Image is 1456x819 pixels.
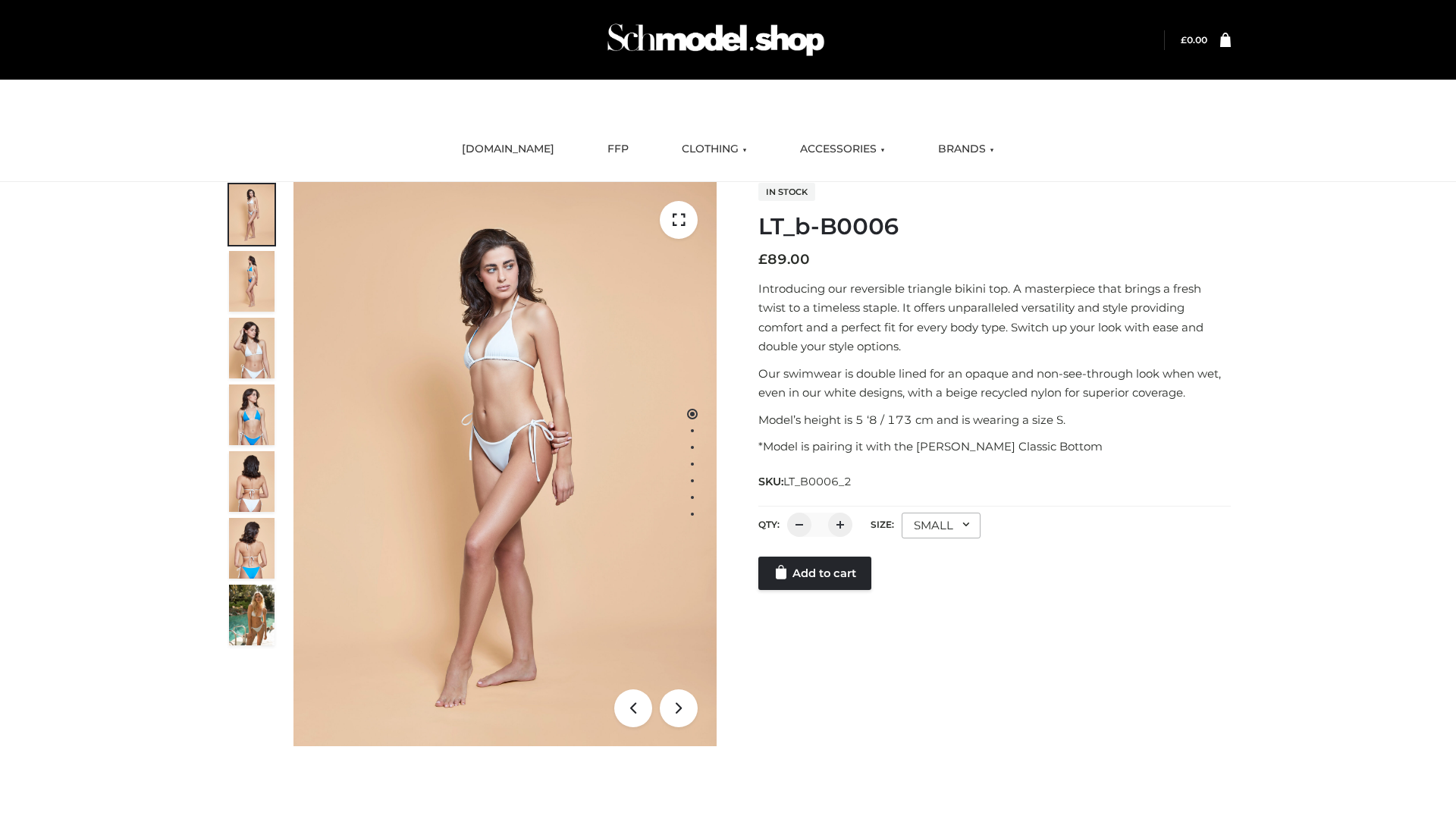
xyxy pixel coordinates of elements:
[758,472,853,491] span: SKU:
[1181,34,1187,45] span: £
[229,384,275,445] img: ArielClassicBikiniTop_CloudNine_AzureSky_OW114ECO_4-scaled.jpg
[293,182,717,746] img: LT_b-B0006
[758,557,871,590] a: Add to cart
[927,133,1006,166] a: BRANDS
[229,184,275,245] img: ArielClassicBikiniTop_CloudNine_AzureSky_OW114ECO_1-scaled.jpg
[229,318,275,378] img: ArielClassicBikiniTop_CloudNine_AzureSky_OW114ECO_3-scaled.jpg
[902,513,981,538] div: SMALL
[596,133,640,166] a: FFP
[789,133,896,166] a: ACCESSORIES
[670,133,758,166] a: CLOTHING
[450,133,566,166] a: [DOMAIN_NAME]
[783,475,852,488] span: LT_B0006_2
[758,251,767,268] span: £
[871,519,894,530] label: Size:
[758,251,810,268] bdi: 89.00
[229,451,275,512] img: ArielClassicBikiniTop_CloudNine_AzureSky_OW114ECO_7-scaled.jpg
[229,251,275,312] img: ArielClassicBikiniTop_CloudNine_AzureSky_OW114ECO_2-scaled.jpg
[758,279,1231,356] p: Introducing our reversible triangle bikini top. A masterpiece that brings a fresh twist to a time...
[758,410,1231,430] p: Model’s height is 5 ‘8 / 173 cm and is wearing a size S.
[758,364,1231,403] p: Our swimwear is double lined for an opaque and non-see-through look when wet, even in our white d...
[758,519,780,530] label: QTY:
[758,213,1231,240] h1: LT_b-B0006
[1181,34,1207,45] a: £0.00
[229,518,275,579] img: ArielClassicBikiniTop_CloudNine_AzureSky_OW114ECO_8-scaled.jpg
[602,10,830,70] img: Schmodel Admin 964
[758,437,1231,457] p: *Model is pairing it with the [PERSON_NAME] Classic Bottom
[229,585,275,645] img: Arieltop_CloudNine_AzureSky2.jpg
[1181,34,1207,45] bdi: 0.00
[758,183,815,201] span: In stock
